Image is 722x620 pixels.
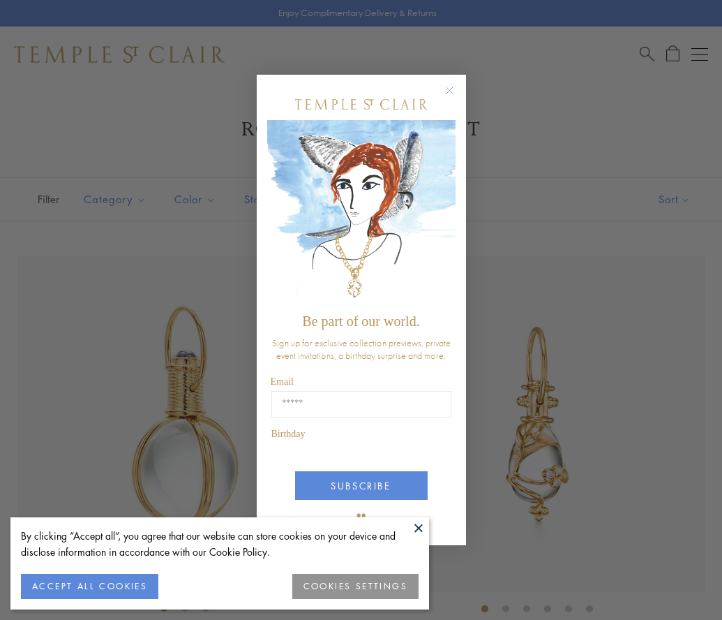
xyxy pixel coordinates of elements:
div: By clicking “Accept all”, you agree that our website can store cookies on your device and disclos... [21,528,419,560]
button: COOKIES SETTINGS [292,574,419,599]
img: Temple St. Clair [295,99,428,110]
img: c4a9eb12-d91a-4d4a-8ee0-386386f4f338.jpeg [267,120,456,307]
span: Sign up for exclusive collection previews, private event invitations, a birthday surprise and more. [272,337,451,362]
span: Birthday [271,429,306,439]
button: ACCEPT ALL COOKIES [21,574,158,599]
button: Close dialog [448,89,465,106]
span: Email [271,376,294,387]
img: TSC [347,503,375,531]
button: SUBSCRIBE [295,471,428,500]
input: Email [271,391,451,418]
span: Be part of our world. [302,313,419,329]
